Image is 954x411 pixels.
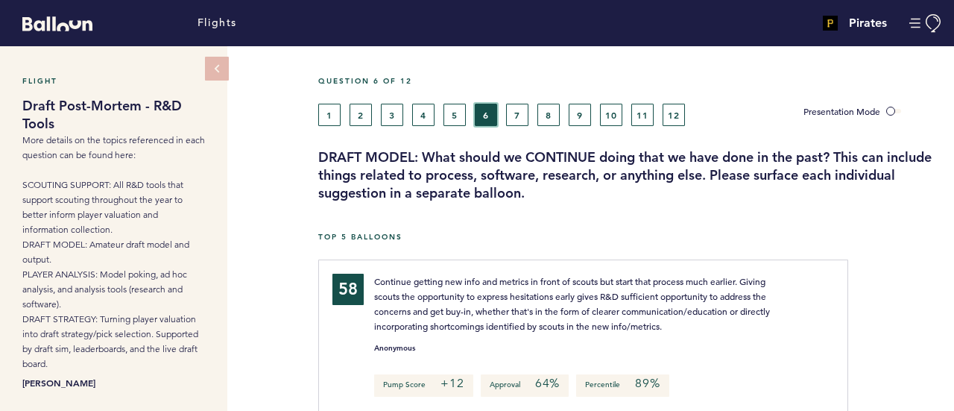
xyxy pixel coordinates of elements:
[631,104,654,126] button: 11
[569,104,591,126] button: 9
[909,14,943,33] button: Manage Account
[381,104,403,126] button: 3
[803,105,880,117] span: Presentation Mode
[22,97,205,133] h1: Draft Post-Mortem - R&D Tools
[506,104,528,126] button: 7
[635,376,660,391] em: 89%
[443,104,466,126] button: 5
[318,104,341,126] button: 1
[11,15,92,31] a: Balloon
[22,375,205,390] b: [PERSON_NAME]
[663,104,685,126] button: 12
[198,15,237,31] a: Flights
[374,345,415,352] small: Anonymous
[475,104,497,126] button: 6
[374,275,772,332] span: Continue getting new info and metrics in front of scouts but start that process much earlier. Giv...
[332,274,364,305] div: 58
[22,16,92,31] svg: Balloon
[318,76,943,86] h5: Question 6 of 12
[374,374,473,397] p: Pump Score
[318,148,943,202] h3: DRAFT MODEL: What should we CONTINUE doing that we have done in the past? This can include things...
[350,104,372,126] button: 2
[537,104,560,126] button: 8
[440,376,464,391] em: +12
[22,76,205,86] h5: Flight
[412,104,435,126] button: 4
[535,376,560,391] em: 64%
[576,374,669,397] p: Percentile
[318,232,943,242] h5: Top 5 Balloons
[22,134,205,369] span: More details on the topics referenced in each question can be found here: SCOUTING SUPPORT: All R...
[600,104,622,126] button: 10
[481,374,569,397] p: Approval
[849,14,887,32] h4: Pirates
